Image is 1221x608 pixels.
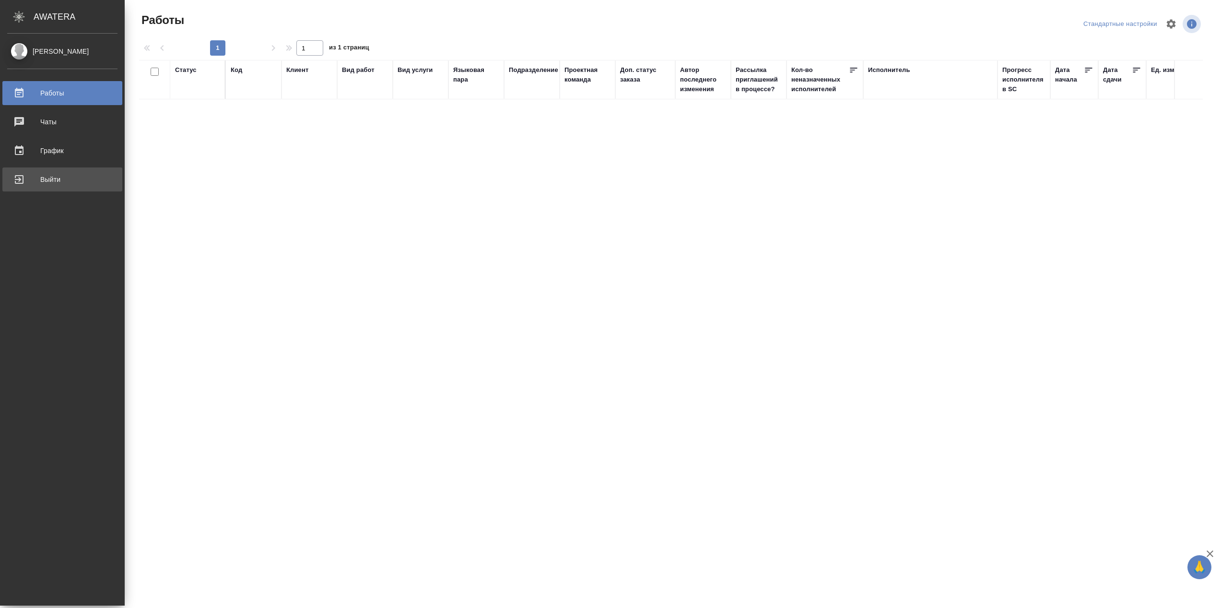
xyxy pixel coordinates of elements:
div: Кол-во неназначенных исполнителей [791,65,849,94]
a: График [2,139,122,163]
div: split button [1081,17,1160,32]
div: Дата сдачи [1103,65,1132,84]
div: Вид работ [342,65,375,75]
div: График [7,143,117,158]
div: [PERSON_NAME] [7,46,117,57]
a: Чаты [2,110,122,134]
span: Настроить таблицу [1160,12,1183,36]
button: 🙏 [1187,555,1211,579]
span: 🙏 [1191,557,1208,577]
div: Вид услуги [398,65,433,75]
span: Работы [139,12,184,28]
div: Статус [175,65,197,75]
div: AWATERA [34,7,125,26]
div: Автор последнего изменения [680,65,726,94]
div: Клиент [286,65,308,75]
div: Подразделение [509,65,558,75]
div: Код [231,65,242,75]
div: Прогресс исполнителя в SC [1002,65,1045,94]
div: Исполнитель [868,65,910,75]
div: Выйти [7,172,117,187]
div: Доп. статус заказа [620,65,670,84]
span: Посмотреть информацию [1183,15,1203,33]
div: Проектная команда [564,65,610,84]
div: Языковая пара [453,65,499,84]
span: из 1 страниц [329,42,369,56]
div: Ед. изм [1151,65,1174,75]
a: Выйти [2,167,122,191]
div: Работы [7,86,117,100]
div: Рассылка приглашений в процессе? [736,65,782,94]
a: Работы [2,81,122,105]
div: Чаты [7,115,117,129]
div: Дата начала [1055,65,1084,84]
